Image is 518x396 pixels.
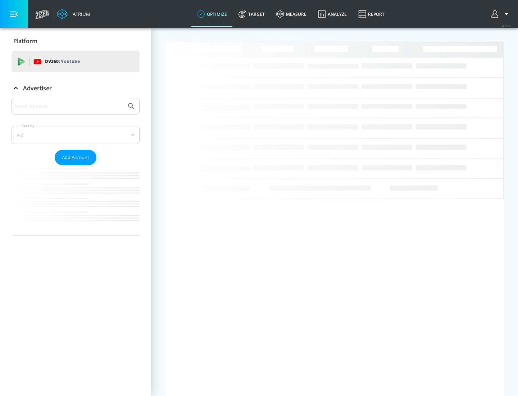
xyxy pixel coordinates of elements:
button: Add Account [55,150,96,165]
p: Platform [13,37,37,45]
a: Report [353,1,390,27]
a: measure [271,1,312,27]
input: Search by name [14,102,123,111]
div: Atrium [70,11,90,17]
a: Target [233,1,271,27]
label: Sort By [21,123,36,128]
span: Add Account [62,153,89,162]
a: Analyze [312,1,353,27]
div: DV360: Youtube [12,51,140,72]
div: Advertiser [12,78,140,98]
a: Atrium [57,9,90,19]
p: DV360: [45,58,80,66]
div: Platform [12,31,140,51]
p: Youtube [61,58,80,65]
div: A-Z [12,126,140,144]
p: Advertiser [23,84,52,92]
span: v 4.28.0 [501,24,511,28]
a: optimize [191,1,233,27]
div: Advertiser [12,98,140,235]
nav: list of Advertiser [12,165,140,235]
